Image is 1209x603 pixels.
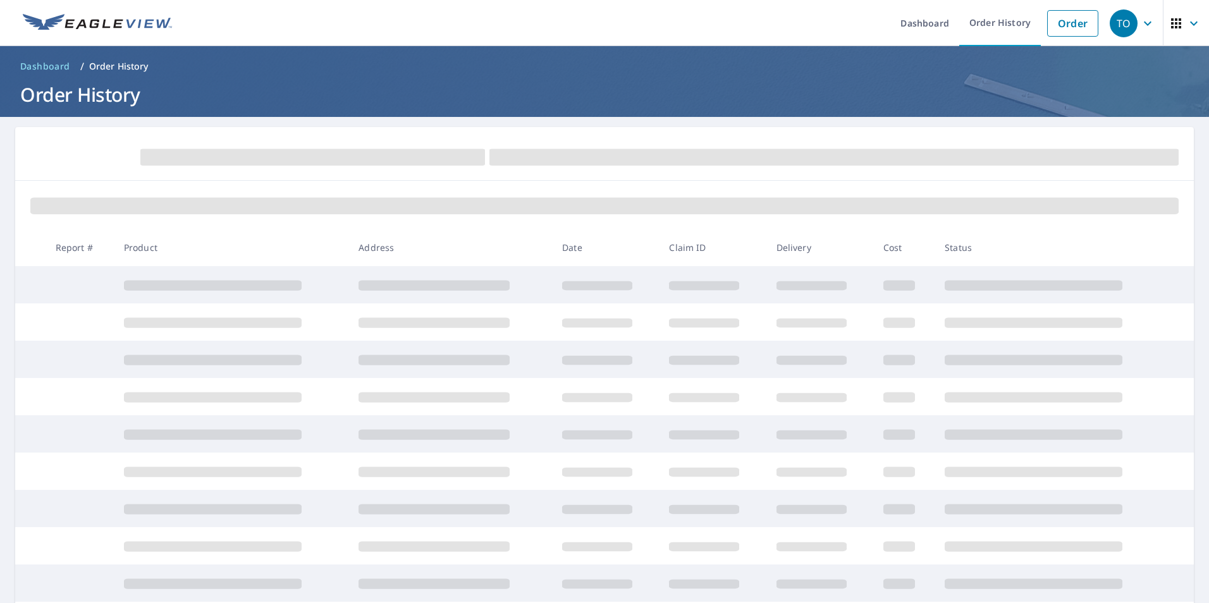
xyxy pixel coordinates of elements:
nav: breadcrumb [15,56,1194,76]
h1: Order History [15,82,1194,107]
img: EV Logo [23,14,172,33]
li: / [80,59,84,74]
th: Product [114,229,349,266]
th: Date [552,229,659,266]
th: Cost [873,229,935,266]
span: Dashboard [20,60,70,73]
a: Dashboard [15,56,75,76]
th: Address [348,229,552,266]
th: Report # [46,229,114,266]
p: Order History [89,60,149,73]
th: Status [935,229,1170,266]
div: TO [1110,9,1138,37]
a: Order [1047,10,1098,37]
th: Claim ID [659,229,766,266]
th: Delivery [766,229,873,266]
